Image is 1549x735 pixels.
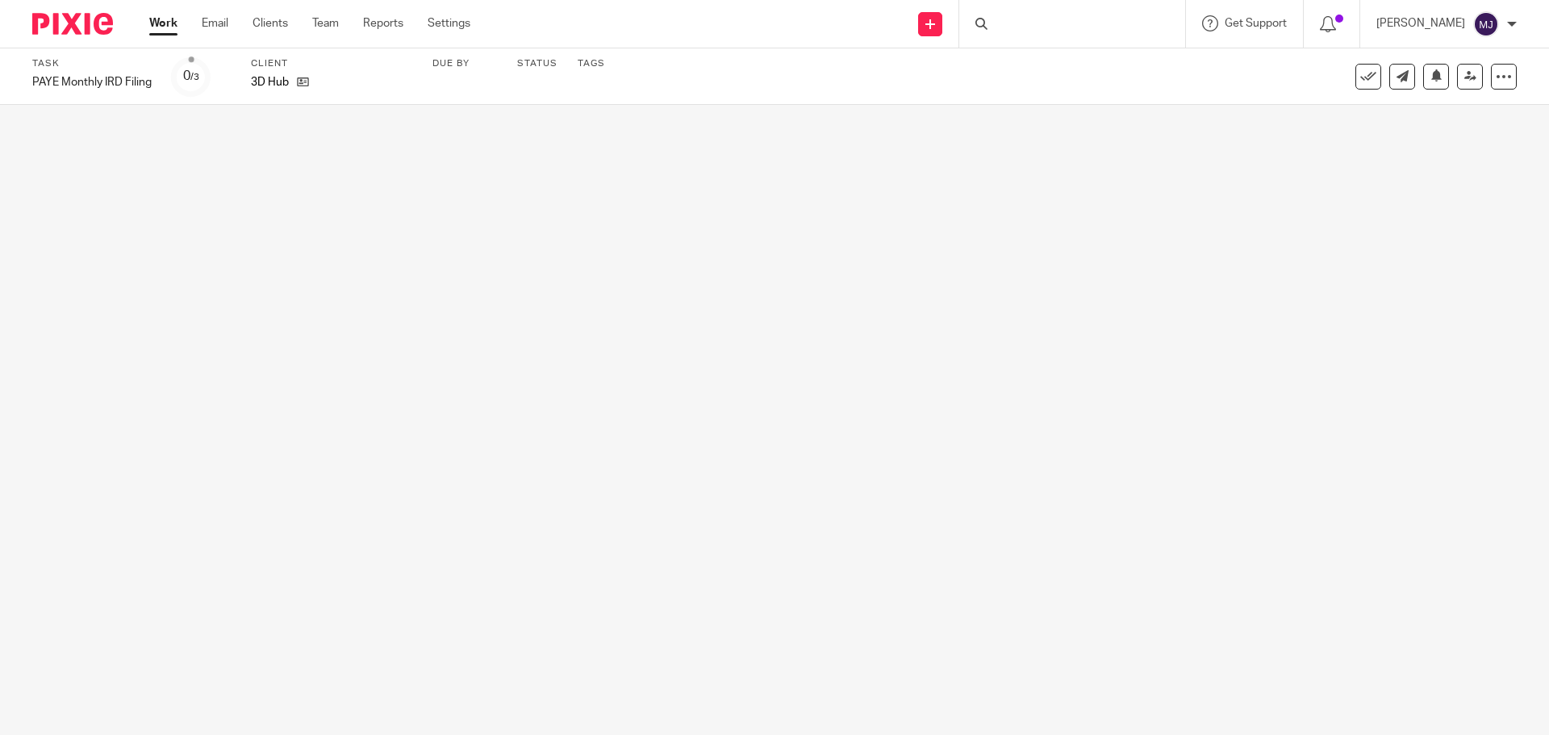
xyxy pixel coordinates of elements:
[578,57,605,70] label: Tags
[1225,18,1287,29] span: Get Support
[251,57,412,70] label: Client
[363,15,403,31] a: Reports
[1473,11,1499,37] img: svg%3E
[1376,15,1465,31] p: [PERSON_NAME]
[32,13,113,35] img: Pixie
[32,74,152,90] div: PAYE Monthly IRD Filing
[149,15,177,31] a: Work
[312,15,339,31] a: Team
[432,57,497,70] label: Due by
[190,73,199,81] small: /3
[517,57,557,70] label: Status
[32,57,152,70] label: Task
[253,15,288,31] a: Clients
[202,15,228,31] a: Email
[297,76,309,88] i: Open client page
[183,67,199,86] div: 0
[428,15,470,31] a: Settings
[251,74,289,90] p: 3D Hub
